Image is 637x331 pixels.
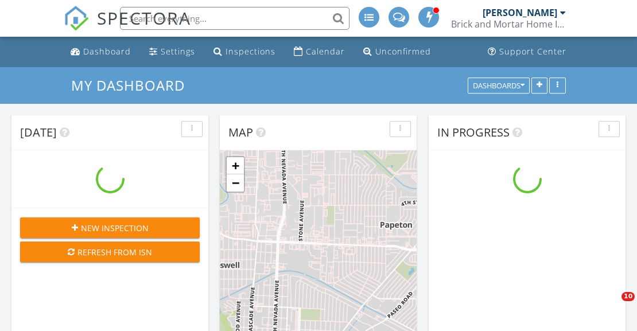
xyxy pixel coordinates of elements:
[120,7,349,30] input: Search everything...
[64,15,191,40] a: SPECTORA
[145,41,200,63] a: Settings
[598,292,626,320] iframe: Intercom live chat
[468,77,530,94] button: Dashboards
[359,41,436,63] a: Unconfirmed
[375,46,431,57] div: Unconfirmed
[451,18,566,30] div: Brick and Mortar Home Inspections, Inc.
[83,46,131,57] div: Dashboard
[20,242,200,262] button: Refresh from ISN
[209,41,280,63] a: Inspections
[483,7,557,18] div: [PERSON_NAME]
[228,124,253,140] span: Map
[97,6,191,30] span: SPECTORA
[227,174,244,192] a: Zoom out
[64,6,89,31] img: The Best Home Inspection Software - Spectora
[622,292,635,301] span: 10
[499,46,566,57] div: Support Center
[66,41,135,63] a: Dashboard
[289,41,349,63] a: Calendar
[20,124,57,140] span: [DATE]
[227,157,244,174] a: Zoom in
[483,41,571,63] a: Support Center
[71,76,195,95] a: My Dashboard
[473,81,525,89] div: Dashboards
[306,46,345,57] div: Calendar
[226,46,275,57] div: Inspections
[29,246,191,258] div: Refresh from ISN
[437,124,510,140] span: In Progress
[161,46,195,57] div: Settings
[20,217,200,238] button: New Inspection
[81,222,149,234] span: New Inspection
